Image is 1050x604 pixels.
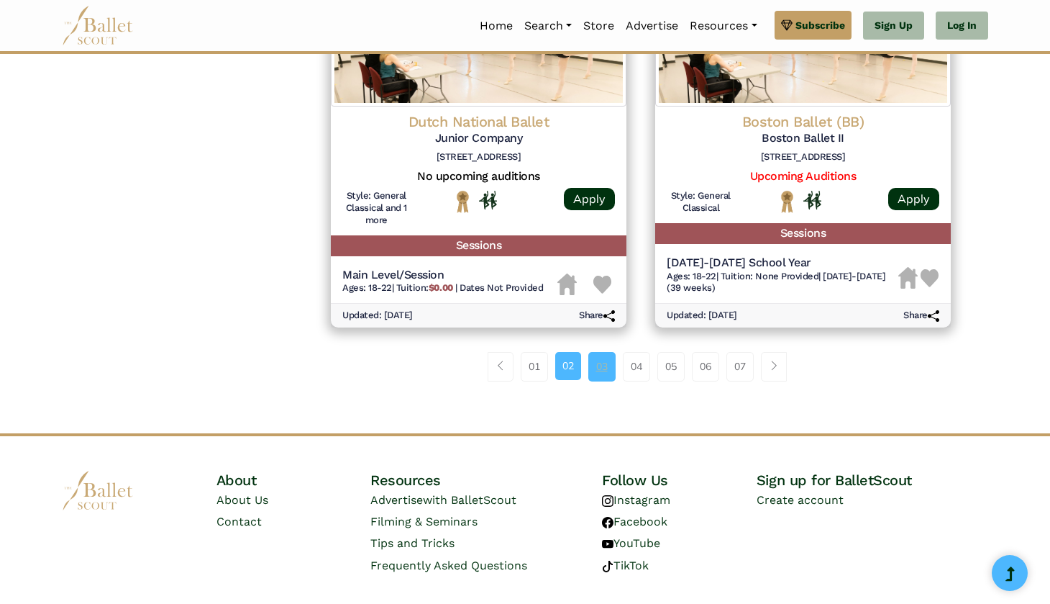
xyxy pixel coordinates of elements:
h4: About [216,471,371,490]
img: National [778,190,796,212]
a: Facebook [602,515,667,528]
span: Dates Not Provided [460,282,543,293]
img: In Person [803,191,821,209]
h4: Follow Us [602,471,757,490]
a: 03 [588,352,616,381]
h6: Share [903,310,939,322]
img: Heart [921,269,939,287]
img: In Person [479,191,497,209]
a: 07 [726,352,754,381]
h4: Boston Ballet (BB) [667,112,939,131]
h5: Junior Company [342,131,615,146]
h6: Updated: [DATE] [667,310,737,322]
a: Contact [216,515,262,528]
img: tiktok logo [602,561,613,572]
h5: Sessions [655,223,951,244]
span: [DATE]-[DATE] (39 weeks) [667,271,885,294]
a: Instagram [602,493,670,507]
h5: Main Level/Session [342,268,544,283]
a: Filming & Seminars [370,515,478,528]
span: Ages: 18-22 [342,282,392,293]
span: Ages: 18-22 [667,271,716,281]
a: Frequently Asked Questions [370,559,527,572]
h6: [STREET_ADDRESS] [667,151,939,163]
a: Upcoming Auditions [750,169,856,183]
a: Advertisewith BalletScout [370,493,516,507]
span: Tuition: None Provided [721,271,818,281]
a: Create account [757,493,844,507]
h4: Dutch National Ballet [342,112,615,131]
span: with BalletScout [423,493,516,507]
img: facebook logo [602,517,613,528]
a: 04 [623,352,650,381]
h6: Style: General Classical and 1 more [342,190,411,227]
img: National [454,190,472,212]
h4: Resources [370,471,602,490]
h6: Updated: [DATE] [342,310,413,322]
a: 02 [555,352,581,379]
b: $0.00 [429,282,453,293]
a: Resources [684,11,762,41]
a: Store [577,11,620,41]
a: TikTok [602,559,649,572]
a: 05 [657,352,685,381]
img: Housing Unavailable [557,274,577,295]
span: Tuition: [396,282,455,293]
h5: No upcoming auditions [342,169,615,184]
h6: [STREET_ADDRESS] [342,151,615,163]
span: Subscribe [795,17,845,33]
h5: [DATE]-[DATE] School Year [667,256,898,271]
img: Housing Unavailable [898,267,918,289]
h5: Boston Ballet II [667,131,939,146]
a: About Us [216,493,268,507]
a: Apply [888,188,939,210]
h4: Sign up for BalletScout [757,471,988,490]
h6: | | [342,282,544,294]
a: 01 [521,352,548,381]
h6: Share [579,310,615,322]
a: Apply [564,188,615,210]
a: 06 [692,352,719,381]
nav: Page navigation example [488,352,795,381]
img: logo [62,471,134,510]
a: YouTube [602,536,660,550]
a: Subscribe [775,11,852,40]
img: youtube logo [602,538,613,550]
a: Sign Up [863,12,924,40]
a: Tips and Tricks [370,536,455,550]
a: Log In [936,12,988,40]
a: Advertise [620,11,684,41]
a: Search [519,11,577,41]
a: Home [474,11,519,41]
h5: Sessions [331,235,626,256]
img: gem.svg [781,17,793,33]
h6: Style: General Classical [667,190,735,215]
img: instagram logo [602,495,613,507]
img: Heart [593,276,611,294]
h6: | | [667,271,898,295]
